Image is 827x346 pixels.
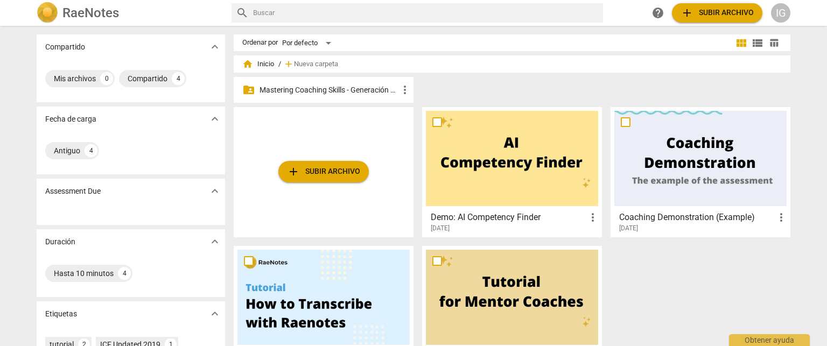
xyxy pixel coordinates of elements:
[278,60,281,68] span: /
[426,111,598,232] a: Demo: AI Competency Finder[DATE]
[614,111,787,232] a: Coaching Demonstration (Example)[DATE]
[287,165,360,178] span: Subir archivo
[207,234,223,250] button: Mostrar más
[242,39,278,47] div: Ordenar por
[769,38,779,48] span: table_chart
[242,59,253,69] span: home
[283,59,294,69] span: add
[85,144,97,157] div: 4
[118,267,131,280] div: 4
[735,37,748,50] span: view_module
[208,185,221,197] span: expand_more
[242,83,255,96] span: folder_shared
[398,83,411,96] span: more_vert
[260,84,398,96] p: Mastering Coaching Skills - Generación 31
[681,6,693,19] span: add
[54,145,80,156] div: Antiguo
[672,3,762,23] button: Subir
[45,114,96,125] p: Fecha de carga
[278,161,369,182] button: Subir
[207,183,223,199] button: Mostrar más
[242,59,274,69] span: Inicio
[282,34,335,52] div: Por defecto
[45,236,75,248] p: Duración
[207,111,223,127] button: Mostrar más
[54,268,114,279] div: Hasta 10 minutos
[54,73,96,84] div: Mis archivos
[100,72,113,85] div: 0
[729,334,810,346] div: Obtener ayuda
[253,4,599,22] input: Buscar
[207,39,223,55] button: Mostrar más
[733,35,749,51] button: Cuadrícula
[651,6,664,19] span: help
[208,40,221,53] span: expand_more
[45,41,85,53] p: Compartido
[619,224,638,233] span: [DATE]
[431,224,450,233] span: [DATE]
[766,35,782,51] button: Tabla
[208,112,221,125] span: expand_more
[771,3,790,23] button: IG
[681,6,754,19] span: Subir archivo
[45,308,77,320] p: Etiquetas
[208,307,221,320] span: expand_more
[45,186,101,197] p: Assessment Due
[586,211,599,224] span: more_vert
[287,165,300,178] span: add
[294,60,338,68] span: Nueva carpeta
[619,211,775,224] h3: Coaching Demonstration (Example)
[172,72,185,85] div: 4
[37,2,58,24] img: Logo
[208,235,221,248] span: expand_more
[775,211,788,224] span: more_vert
[236,6,249,19] span: search
[749,35,766,51] button: Lista
[431,211,586,224] h3: Demo: AI Competency Finder
[751,37,764,50] span: view_list
[37,2,223,24] a: LogoRaeNotes
[648,3,668,23] a: Obtener ayuda
[62,5,119,20] h2: RaeNotes
[128,73,167,84] div: Compartido
[207,306,223,322] button: Mostrar más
